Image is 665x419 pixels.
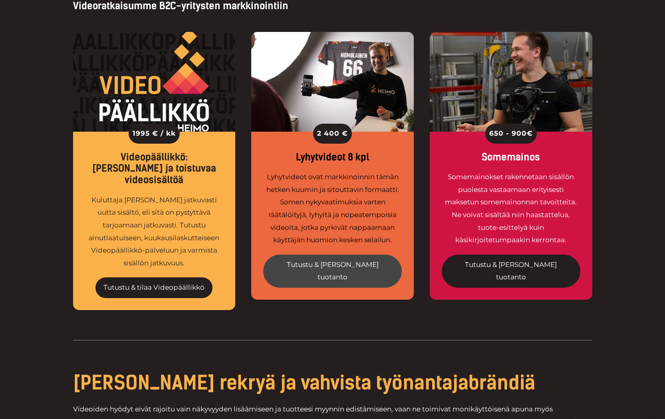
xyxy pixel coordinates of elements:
[430,32,592,132] img: Videokuvaaja William gimbal kädessä hymyilemässä asiakkaan varastotiloissa kuvauksissa.
[263,255,402,288] a: Tutustu & [PERSON_NAME] tuotanto
[485,124,537,144] div: 650 - 900
[129,124,180,144] div: 1995 € / kk
[251,32,414,132] img: Somevideo on tehokas formaatti digimarkkinointiin.
[263,152,402,163] div: Lyhytvideot 8 kpl
[263,171,402,246] div: Lyhytvideot ovat markkinoinnin tämän hetken kuumin ja sitouttavin formaatti: Somen nykyvaatimuksi...
[442,255,580,288] a: Tutustu & [PERSON_NAME] tuotanto
[85,194,224,269] div: Kuluttaja [PERSON_NAME] jatkuvasti uutta sisältö, eli sitä on pystyttävä tarjoamaan jatkuvasti. T...
[95,277,212,298] a: Tutustu & tilaa Videopäällikkö
[527,127,533,140] span: €
[73,0,592,12] h4: Videoratkaisumme B2C-yritysten markkinointiin
[85,152,224,186] div: Videopäällikkö: [PERSON_NAME] ja toistuvaa videosisältöä
[442,171,580,246] div: Somemainokset rakennetaan sisällön puolesta vastaamaan erityisesti maksetun somemainonnan tavoitt...
[73,32,236,132] img: Videopäällikkö tuo videotuotannon ammattilaisen markkinointitiimiisi.
[442,152,580,163] div: Somemainos
[313,124,352,144] div: 2 400 €
[73,370,592,395] h2: [PERSON_NAME] rekryä ja vahvista työnantajabrändiä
